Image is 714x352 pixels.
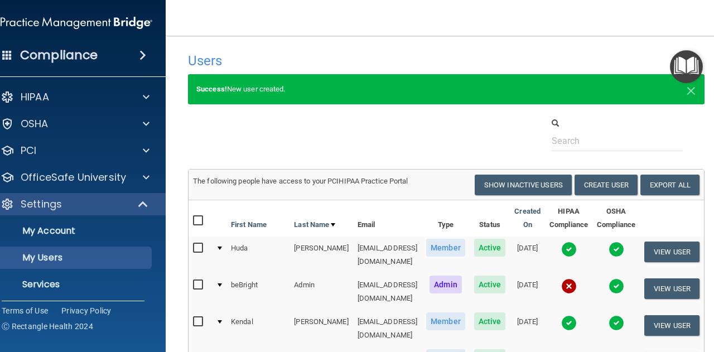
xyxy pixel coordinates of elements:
[290,273,353,310] td: Admin
[426,239,465,257] span: Member
[21,117,49,131] p: OSHA
[592,200,640,237] th: OSHA Compliance
[575,175,638,195] button: Create User
[1,12,152,34] img: PMB logo
[1,144,149,157] a: PCI
[188,74,705,104] div: New user created.
[474,239,506,257] span: Active
[470,200,510,237] th: Status
[686,78,696,100] span: ×
[609,242,624,257] img: tick.e7d51cea.svg
[514,205,541,232] a: Created On
[188,54,483,68] h4: Users
[475,175,572,195] button: Show Inactive Users
[561,278,577,294] img: cross.ca9f0e7f.svg
[670,50,703,83] button: Open Resource Center
[510,273,545,310] td: [DATE]
[21,90,49,104] p: HIPAA
[1,171,149,184] a: OfficeSafe University
[640,175,699,195] a: Export All
[1,117,149,131] a: OSHA
[430,276,462,293] span: Admin
[474,312,506,330] span: Active
[353,237,422,273] td: [EMAIL_ADDRESS][DOMAIN_NAME]
[474,276,506,293] span: Active
[21,171,126,184] p: OfficeSafe University
[290,237,353,273] td: [PERSON_NAME]
[231,218,267,232] a: First Name
[561,242,577,257] img: tick.e7d51cea.svg
[21,197,62,211] p: Settings
[658,275,701,317] iframe: Drift Widget Chat Controller
[561,315,577,331] img: tick.e7d51cea.svg
[2,305,48,316] a: Terms of Use
[609,278,624,294] img: tick.e7d51cea.svg
[61,305,112,316] a: Privacy Policy
[353,273,422,310] td: [EMAIL_ADDRESS][DOMAIN_NAME]
[353,200,422,237] th: Email
[294,218,335,232] a: Last Name
[21,144,36,157] p: PCI
[20,47,98,63] h4: Compliance
[545,200,592,237] th: HIPAA Compliance
[510,310,545,347] td: [DATE]
[552,131,683,151] input: Search
[226,273,290,310] td: beBright
[510,237,545,273] td: [DATE]
[290,310,353,347] td: [PERSON_NAME]
[426,312,465,330] span: Member
[609,315,624,331] img: tick.e7d51cea.svg
[226,237,290,273] td: Huda
[193,177,408,185] span: The following people have access to your PCIHIPAA Practice Portal
[422,200,470,237] th: Type
[1,90,149,104] a: HIPAA
[1,197,149,211] a: Settings
[226,310,290,347] td: Kendal
[686,83,696,96] button: Close
[353,310,422,347] td: [EMAIL_ADDRESS][DOMAIN_NAME]
[2,321,93,332] span: Ⓒ Rectangle Health 2024
[644,278,699,299] button: View User
[196,85,227,93] strong: Success!
[644,315,699,336] button: View User
[644,242,699,262] button: View User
